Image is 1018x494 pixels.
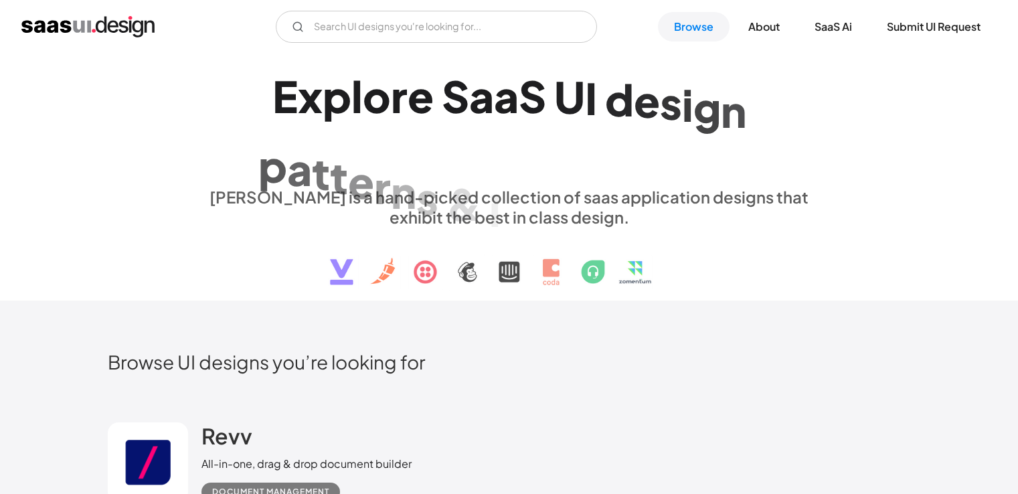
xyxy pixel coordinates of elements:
a: Revv [201,422,252,456]
div: i [682,80,693,131]
a: About [732,12,796,42]
div: r [374,161,391,213]
h2: Browse UI designs you’re looking for [108,350,911,374]
div: U [554,72,585,123]
div: e [408,70,434,122]
a: Browse [658,12,730,42]
div: e [348,156,374,208]
div: d [605,74,634,125]
div: a [469,70,494,122]
div: i [489,184,501,236]
div: g [693,82,721,133]
div: e [634,75,660,127]
div: n [391,166,416,218]
div: s [660,77,682,129]
h2: Revv [201,422,252,449]
h1: Explore SaaS UI design patterns & interactions. [201,70,817,173]
div: t [330,151,348,203]
div: E [272,70,298,122]
div: S [519,71,546,122]
div: a [287,143,312,195]
img: text, icon, saas logo [307,227,712,297]
div: l [351,70,363,122]
div: All-in-one, drag & drop document builder [201,456,412,472]
a: Submit UI Request [871,12,997,42]
div: t [312,147,330,199]
div: p [258,140,287,191]
div: r [391,70,408,122]
a: home [21,16,155,37]
div: s [416,172,438,224]
div: [PERSON_NAME] is a hand-picked collection of saas application designs that exhibit the best in cl... [201,187,817,227]
form: Email Form [276,11,597,43]
input: Search UI designs you're looking for... [276,11,597,43]
div: I [585,72,597,124]
div: a [494,70,519,122]
div: & [446,178,481,230]
div: x [298,70,323,122]
div: S [442,70,469,122]
div: n [721,85,746,137]
div: p [323,70,351,122]
div: o [363,70,391,122]
a: SaaS Ai [798,12,868,42]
